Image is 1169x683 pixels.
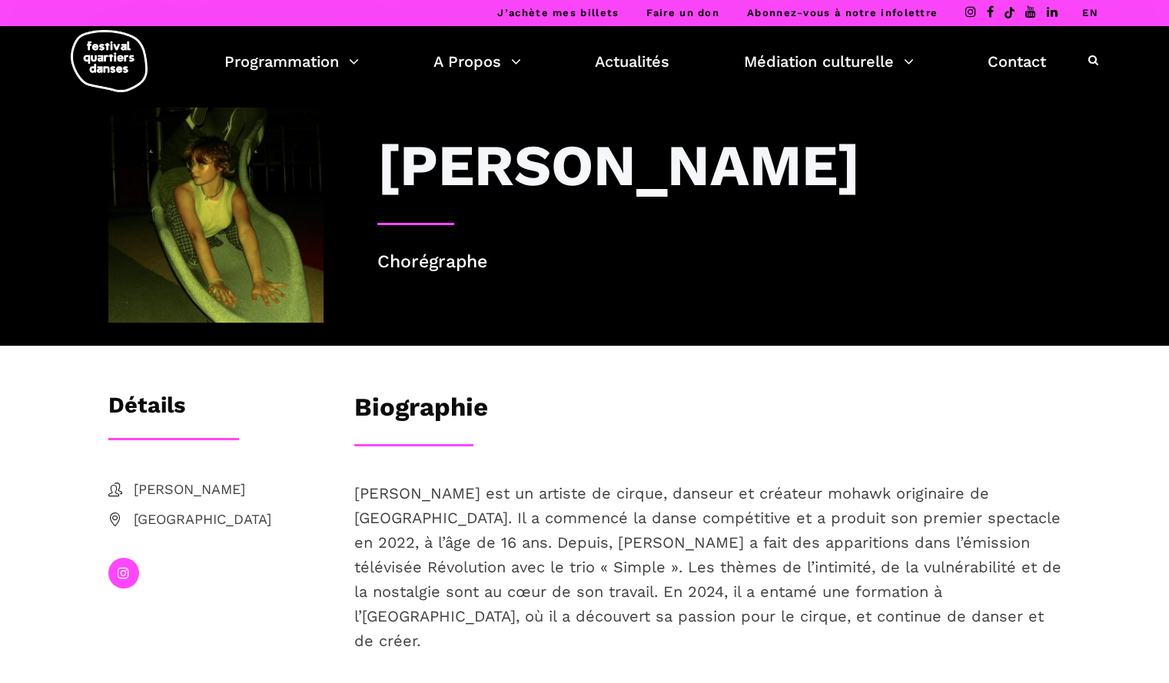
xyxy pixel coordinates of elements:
[497,7,619,18] a: J’achète mes billets
[595,48,669,75] a: Actualités
[646,7,719,18] a: Faire un don
[354,392,488,430] h3: Biographie
[108,108,324,323] img: Copie de Ryleigh by Iféoma Okoli – Ry
[377,248,1061,277] p: Chorégraphe
[747,7,938,18] a: Abonnez-vous à notre infolettre
[433,48,521,75] a: A Propos
[354,484,1061,650] span: [PERSON_NAME] est un artiste de cirque, danseur et créateur mohawk originaire de [GEOGRAPHIC_DATA...
[134,509,324,531] span: [GEOGRAPHIC_DATA]
[108,558,139,589] a: instagram
[988,48,1046,75] a: Contact
[744,48,914,75] a: Médiation culturelle
[377,131,860,200] h3: [PERSON_NAME]
[224,48,359,75] a: Programmation
[108,392,185,430] h3: Détails
[134,479,324,501] span: [PERSON_NAME]
[1082,7,1098,18] a: EN
[71,30,148,92] img: logo-fqd-med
